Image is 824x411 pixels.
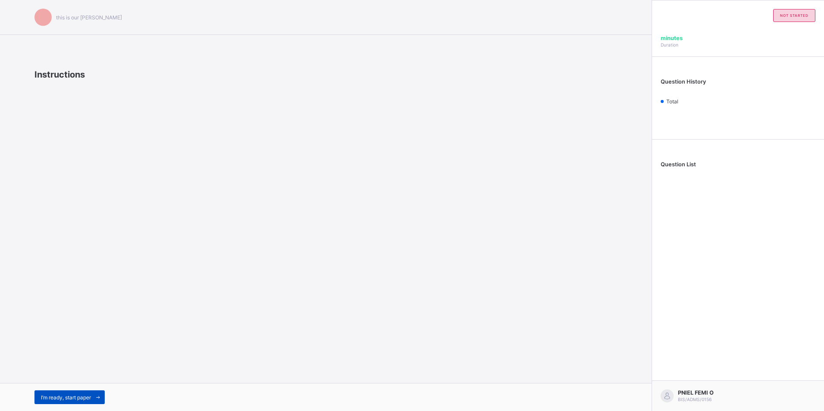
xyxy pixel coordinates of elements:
[666,98,678,105] span: Total
[661,161,696,168] span: Question List
[41,394,91,401] span: I’m ready, start paper
[56,14,122,21] span: this is our [PERSON_NAME]
[661,35,683,41] span: minutes
[661,42,678,47] span: Duration
[661,78,706,85] span: Question History
[780,13,808,18] span: not started
[678,389,714,396] span: PNIEL FEMI O
[34,69,85,80] span: Instructions
[678,397,712,402] span: BIS/ADMS/0156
